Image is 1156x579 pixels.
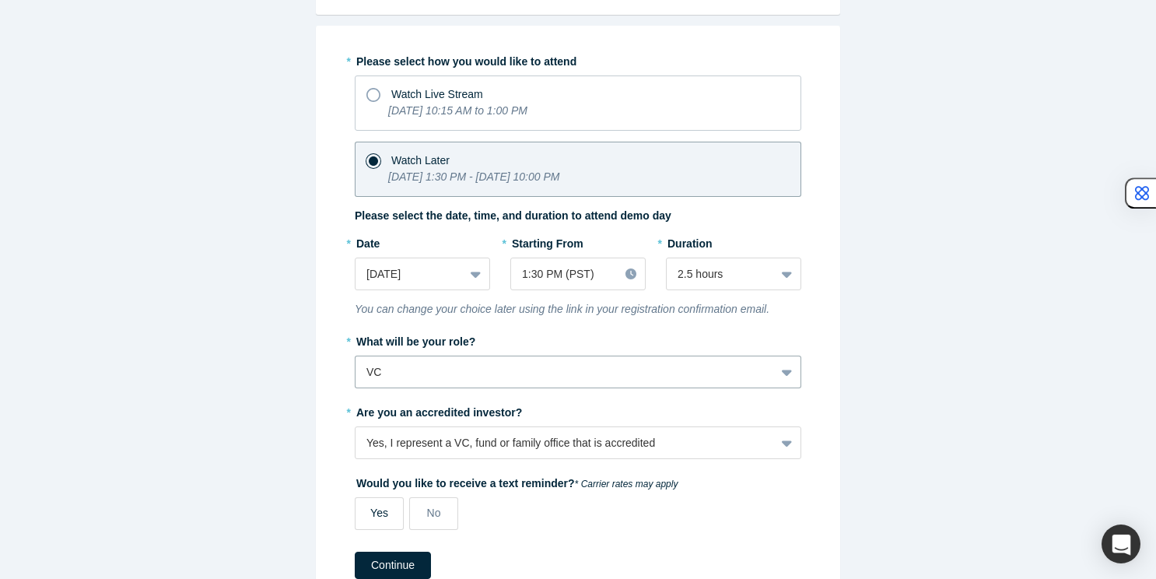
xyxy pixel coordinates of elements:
span: Watch Live Stream [391,88,483,100]
i: You can change your choice later using the link in your registration confirmation email. [355,303,769,315]
label: Please select the date, time, and duration to attend demo day [355,208,671,224]
label: Please select how you would like to attend [355,48,801,70]
label: Duration [666,230,801,252]
label: Would you like to receive a text reminder? [355,470,801,492]
span: Yes [370,507,388,519]
label: What will be your role? [355,328,801,350]
em: * Carrier rates may apply [575,479,678,490]
label: Starting From [510,230,583,252]
i: [DATE] 10:15 AM to 1:00 PM [388,104,527,117]
span: Watch Later [391,154,450,167]
label: Are you an accredited investor? [355,399,801,421]
span: No [427,507,441,519]
label: Date [355,230,490,252]
i: [DATE] 1:30 PM - [DATE] 10:00 PM [388,170,559,183]
button: Continue [355,552,431,579]
div: Yes, I represent a VC, fund or family office that is accredited [366,435,764,451]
